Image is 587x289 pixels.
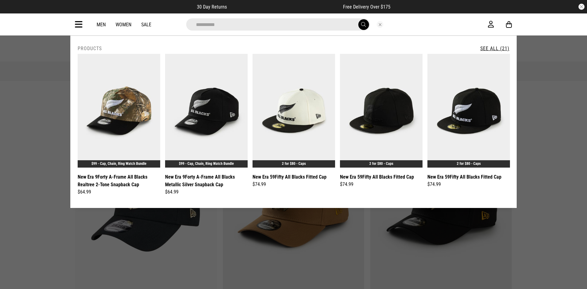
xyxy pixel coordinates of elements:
button: Open LiveChat chat widget [5,2,23,21]
a: $99 - Cap, Chain, Ring Watch Bundle [91,161,146,166]
img: New Era 9forty A-frame All Blacks Metallic Silver Snapback Cap in Black [165,54,248,168]
iframe: Customer reviews powered by Trustpilot [239,4,331,10]
button: Close search [377,21,383,28]
a: See All (21) [480,46,509,51]
a: $99 - Cap, Chain, Ring Watch Bundle [179,161,234,166]
img: New Era 59fifty All Blacks Fitted Cap in Multi [253,54,335,168]
div: $74.99 [427,181,510,188]
a: Women [116,22,131,28]
span: Free Delivery Over $175 [343,4,390,10]
a: New Era 9Forty A-Frame All Blacks Metallic Silver Snapback Cap [165,173,248,188]
div: $74.99 [253,181,335,188]
div: $64.99 [78,188,160,196]
div: $74.99 [340,181,423,188]
a: Sale [141,22,151,28]
div: $64.99 [165,188,248,196]
h2: Products [78,46,102,51]
a: 2 for $80 - Caps [457,161,481,166]
a: New Era 59Fifty All Blacks Fitted Cap [340,173,414,181]
a: Men [97,22,106,28]
img: New Era 59fifty All Blacks Fitted Cap in Black [427,54,510,168]
a: 2 for $80 - Caps [282,161,306,166]
img: New Era 59fifty All Blacks Fitted Cap in Black [340,54,423,168]
img: New Era 9forty A-frame All Blacks Realtree 2-tone Snapback Cap in Multi [78,54,160,168]
a: 2 for $80 - Caps [369,161,393,166]
a: New Era 9Forty A-Frame All Blacks Realtree 2-Tone Snapback Cap [78,173,160,188]
a: New Era 59Fifty All Blacks Fitted Cap [253,173,327,181]
a: New Era 59Fifty All Blacks Fitted Cap [427,173,501,181]
span: 30 Day Returns [197,4,227,10]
